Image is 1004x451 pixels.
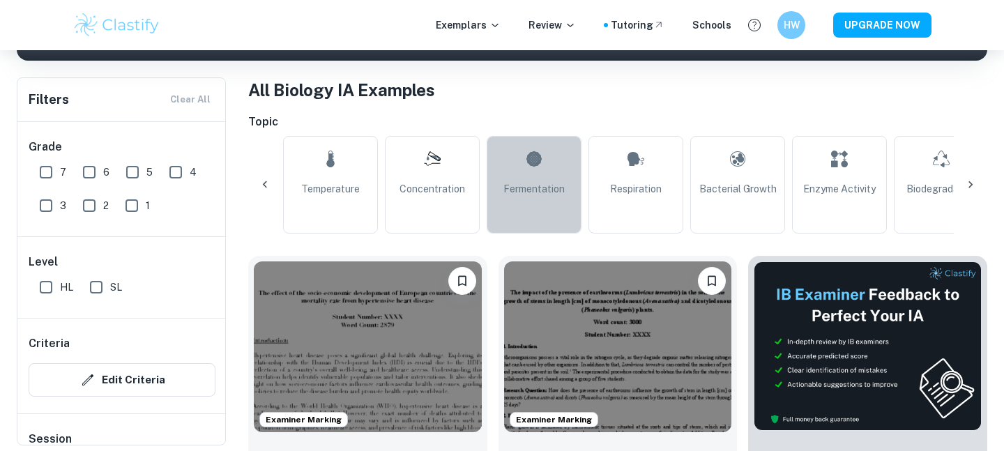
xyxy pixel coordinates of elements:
[73,11,161,39] img: Clastify logo
[692,17,731,33] a: Schools
[503,181,565,197] span: Fermentation
[146,165,153,180] span: 5
[146,198,150,213] span: 1
[754,261,982,431] img: Thumbnail
[448,267,476,295] button: Bookmark
[103,198,109,213] span: 2
[743,13,766,37] button: Help and Feedback
[60,198,66,213] span: 3
[248,77,987,102] h1: All Biology IA Examples
[504,261,732,432] img: Biology IA example thumbnail: How does the presence of earthworms infl
[803,181,876,197] span: Enzyme Activity
[699,181,777,197] span: Bacterial Growth
[190,165,197,180] span: 4
[110,280,122,295] span: SL
[833,13,931,38] button: UPGRADE NOW
[60,165,66,180] span: 7
[29,139,215,155] h6: Grade
[784,17,800,33] h6: HW
[60,280,73,295] span: HL
[400,181,465,197] span: Concentration
[698,267,726,295] button: Bookmark
[301,181,360,197] span: Temperature
[29,90,69,109] h6: Filters
[777,11,805,39] button: HW
[610,181,662,197] span: Respiration
[260,413,347,426] span: Examiner Marking
[611,17,664,33] a: Tutoring
[29,335,70,352] h6: Criteria
[436,17,501,33] p: Exemplars
[254,261,482,432] img: Biology IA example thumbnail: What is the effect of the socio-economic
[29,363,215,397] button: Edit Criteria
[906,181,976,197] span: Biodegradation
[103,165,109,180] span: 6
[29,254,215,270] h6: Level
[248,114,987,130] h6: Topic
[510,413,598,426] span: Examiner Marking
[528,17,576,33] p: Review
